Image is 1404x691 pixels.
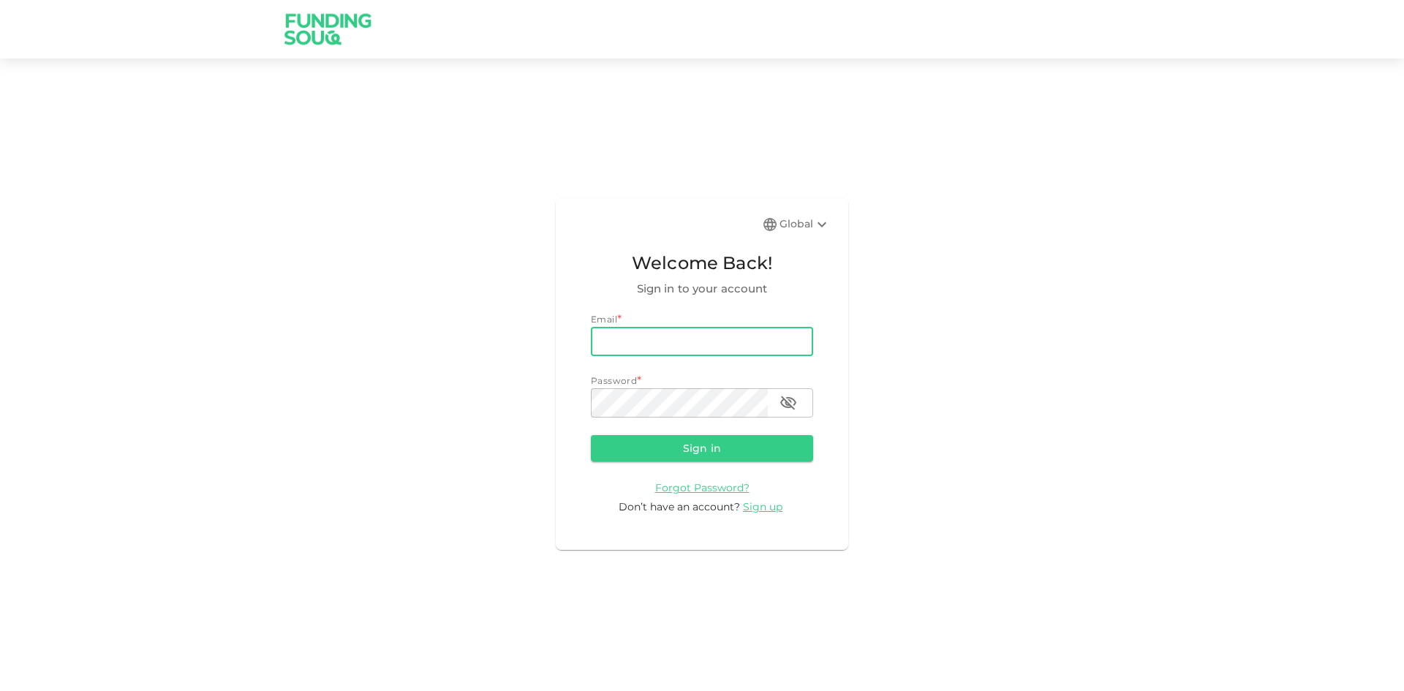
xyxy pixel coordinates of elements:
[655,481,750,494] span: Forgot Password?
[743,500,782,513] span: Sign up
[780,216,831,233] div: Global
[591,327,813,356] input: email
[591,314,617,325] span: Email
[655,480,750,494] a: Forgot Password?
[591,249,813,277] span: Welcome Back!
[591,280,813,298] span: Sign in to your account
[591,375,637,386] span: Password
[591,435,813,461] button: Sign in
[619,500,740,513] span: Don’t have an account?
[591,388,768,418] input: password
